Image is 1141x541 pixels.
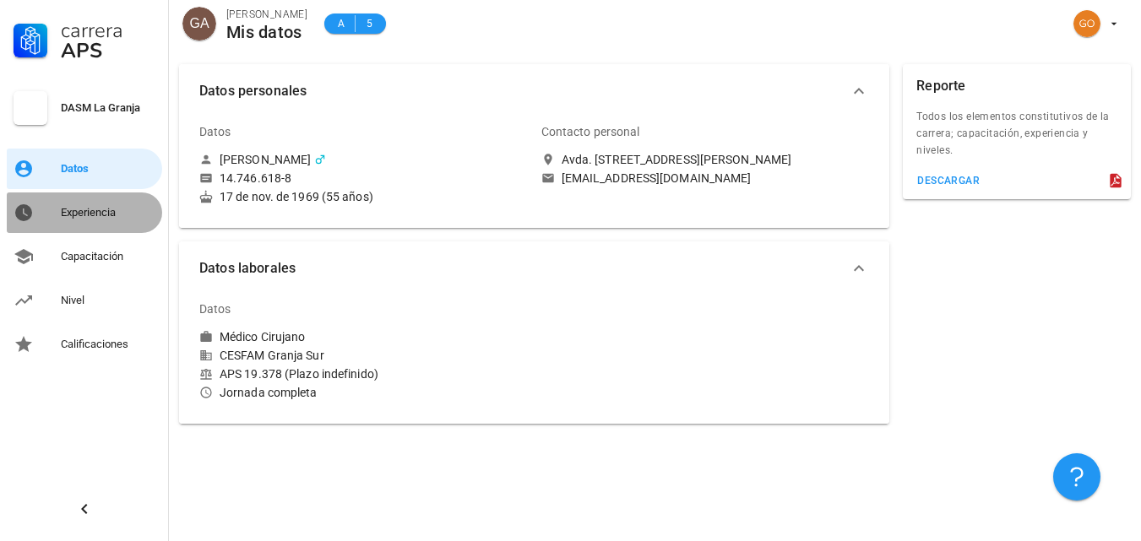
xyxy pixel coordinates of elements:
div: Avda. [STREET_ADDRESS][PERSON_NAME] [562,152,792,167]
span: A [334,15,348,32]
div: Datos [61,162,155,176]
div: Jornada completa [199,385,528,400]
a: Datos [7,149,162,189]
div: Nivel [61,294,155,307]
a: Calificaciones [7,324,162,365]
div: [PERSON_NAME] [226,6,307,23]
div: Reporte [916,64,965,108]
div: Datos [199,111,231,152]
div: 14.746.618-8 [220,170,291,186]
button: Datos personales [179,64,889,118]
div: Calificaciones [61,338,155,351]
button: Datos laborales [179,241,889,295]
div: 17 de nov. de 1969 (55 años) [199,189,528,204]
button: descargar [910,169,986,192]
div: APS [61,41,155,61]
div: Todos los elementos constitutivos de la carrera; capacitación, experiencia y niveles. [903,108,1131,169]
a: [EMAIL_ADDRESS][DOMAIN_NAME] [541,170,870,186]
a: Avda. [STREET_ADDRESS][PERSON_NAME] [541,152,870,167]
div: APS 19.378 (Plazo indefinido) [199,366,528,381]
div: Mis datos [226,23,307,41]
div: avatar [1073,10,1100,37]
div: avatar [182,7,216,41]
div: Experiencia [61,206,155,219]
div: Datos [199,289,231,329]
div: [EMAIL_ADDRESS][DOMAIN_NAME] [562,170,752,186]
span: GA [189,7,209,41]
span: 5 [362,15,376,32]
div: Carrera [61,20,155,41]
div: Capacitación [61,250,155,263]
div: descargar [916,175,980,187]
a: Capacitación [7,236,162,277]
div: [PERSON_NAME] [220,152,311,167]
a: Experiencia [7,192,162,233]
div: CESFAM Granja Sur [199,348,528,363]
div: Contacto personal [541,111,640,152]
div: DASM La Granja [61,101,155,115]
span: Datos personales [199,79,849,103]
span: Datos laborales [199,257,849,280]
a: Nivel [7,280,162,321]
div: Médico Cirujano [220,329,306,344]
